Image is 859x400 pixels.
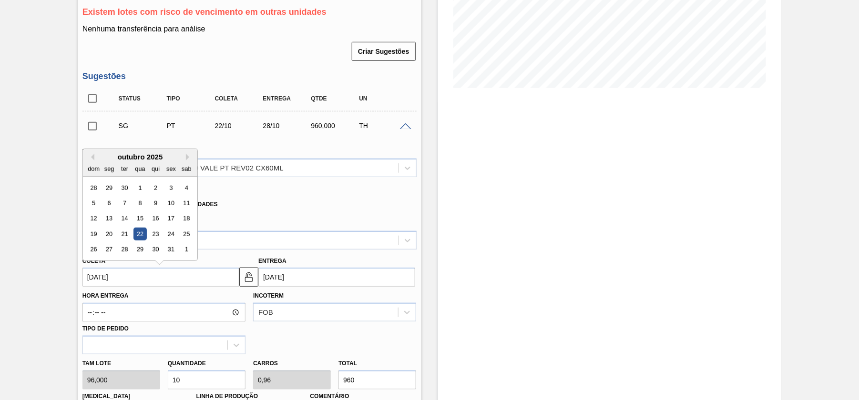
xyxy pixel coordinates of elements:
[180,228,193,240] div: Choose sábado, 25 de outubro de 2025
[102,197,115,210] div: Choose segunda-feira, 6 de outubro de 2025
[82,268,239,287] input: dd/mm/yyyy
[352,42,415,61] button: Criar Sugestões
[82,289,245,303] label: Hora Entrega
[164,212,177,225] div: Choose sexta-feira, 17 de outubro de 2025
[180,212,193,225] div: Choose sábado, 18 de outubro de 2025
[149,228,162,240] div: Choose quinta-feira, 23 de outubro de 2025
[82,325,129,332] label: Tipo de pedido
[213,95,266,102] div: Coleta
[309,95,362,102] div: Qtde
[253,292,284,299] label: Incoterm
[82,357,160,370] label: Tam lote
[116,95,170,102] div: Status
[357,95,410,102] div: UN
[86,180,194,257] div: month 2025-10
[87,228,100,240] div: Choose domingo, 19 de outubro de 2025
[261,122,314,130] div: 28/10/2025
[149,162,162,175] div: qui
[338,360,357,367] label: Total
[128,201,217,208] label: Transferência Unidades
[83,153,197,161] div: outubro 2025
[87,212,100,225] div: Choose domingo, 12 de outubro de 2025
[87,162,100,175] div: dom
[258,258,286,264] label: Entrega
[164,122,218,130] div: Pedido de Transferência
[164,95,218,102] div: Tipo
[133,197,146,210] div: Choose quarta-feira, 8 de outubro de 2025
[102,181,115,194] div: Choose segunda-feira, 29 de setembro de 2025
[118,228,131,240] div: Choose terça-feira, 21 de outubro de 2025
[357,122,410,130] div: TH
[82,148,112,155] label: Material
[243,271,255,283] img: unlocked
[102,228,115,240] div: Choose segunda-feira, 20 de outubro de 2025
[180,162,193,175] div: sab
[168,360,206,367] label: Quantidade
[82,393,131,400] label: [MEDICAL_DATA]
[118,181,131,194] div: Choose terça-feira, 30 de setembro de 2025
[118,162,131,175] div: ter
[82,258,105,264] label: Coleta
[87,243,100,256] div: Choose domingo, 26 de outubro de 2025
[258,268,415,287] input: dd/mm/yyyy
[164,181,177,194] div: Choose sexta-feira, 3 de outubro de 2025
[213,122,266,130] div: 22/10/2025
[118,212,131,225] div: Choose terça-feira, 14 de outubro de 2025
[102,243,115,256] div: Choose segunda-feira, 27 de outubro de 2025
[82,25,417,33] p: Nenhuma transferência para análise
[149,197,162,210] div: Choose quinta-feira, 9 de outubro de 2025
[133,228,146,240] div: Choose quarta-feira, 22 de outubro de 2025
[164,197,177,210] div: Choose sexta-feira, 10 de outubro de 2025
[164,162,177,175] div: sex
[164,243,177,256] div: Choose sexta-feira, 31 de outubro de 2025
[88,154,94,160] button: Previous Month
[196,393,258,400] label: Linha de Produção
[164,228,177,240] div: Choose sexta-feira, 24 de outubro de 2025
[149,181,162,194] div: Choose quinta-feira, 2 de outubro de 2025
[102,212,115,225] div: Choose segunda-feira, 13 de outubro de 2025
[133,243,146,256] div: Choose quarta-feira, 29 de outubro de 2025
[133,162,146,175] div: qua
[258,309,273,317] div: FOB
[102,162,115,175] div: seg
[186,154,193,160] button: Next Month
[149,243,162,256] div: Choose quinta-feira, 30 de outubro de 2025
[180,243,193,256] div: Choose sábado, 1 de novembro de 2025
[180,197,193,210] div: Choose sábado, 11 de outubro de 2025
[118,197,131,210] div: Choose terça-feira, 7 de outubro de 2025
[118,243,131,256] div: Choose terça-feira, 28 de outubro de 2025
[253,360,278,367] label: Carros
[261,95,314,102] div: Entrega
[116,122,170,130] div: Sugestão Criada
[180,181,193,194] div: Choose sábado, 4 de outubro de 2025
[133,181,146,194] div: Choose quarta-feira, 1 de outubro de 2025
[239,268,258,287] button: unlocked
[133,212,146,225] div: Choose quarta-feira, 15 de outubro de 2025
[309,122,362,130] div: 960,000
[87,197,100,210] div: Choose domingo, 5 de outubro de 2025
[82,7,327,17] span: Existem lotes com risco de vencimento em outras unidades
[87,181,100,194] div: Choose domingo, 28 de setembro de 2025
[149,212,162,225] div: Choose quinta-feira, 16 de outubro de 2025
[353,41,416,62] div: Criar Sugestões
[82,71,417,81] h3: Sugestões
